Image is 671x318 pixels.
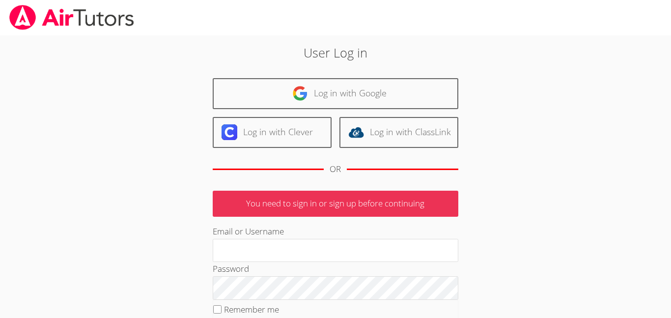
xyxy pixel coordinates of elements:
img: google-logo-50288ca7cdecda66e5e0955fdab243c47b7ad437acaf1139b6f446037453330a.svg [292,86,308,101]
a: Log in with ClassLink [339,117,458,148]
label: Remember me [224,304,279,315]
div: OR [330,162,341,176]
a: Log in with Clever [213,117,332,148]
label: Email or Username [213,226,284,237]
img: classlink-logo-d6bb404cc1216ec64c9a2012d9dc4662098be43eaf13dc465df04b49fa7ab582.svg [348,124,364,140]
p: You need to sign in or sign up before continuing [213,191,458,217]
h2: User Log in [154,43,517,62]
img: clever-logo-6eab21bc6e7a338710f1a6ff85c0baf02591cd810cc4098c63d3a4b26e2feb20.svg [222,124,237,140]
label: Password [213,263,249,274]
img: airtutors_banner-c4298cdbf04f3fff15de1276eac7730deb9818008684d7c2e4769d2f7ddbe033.png [8,5,135,30]
a: Log in with Google [213,78,458,109]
